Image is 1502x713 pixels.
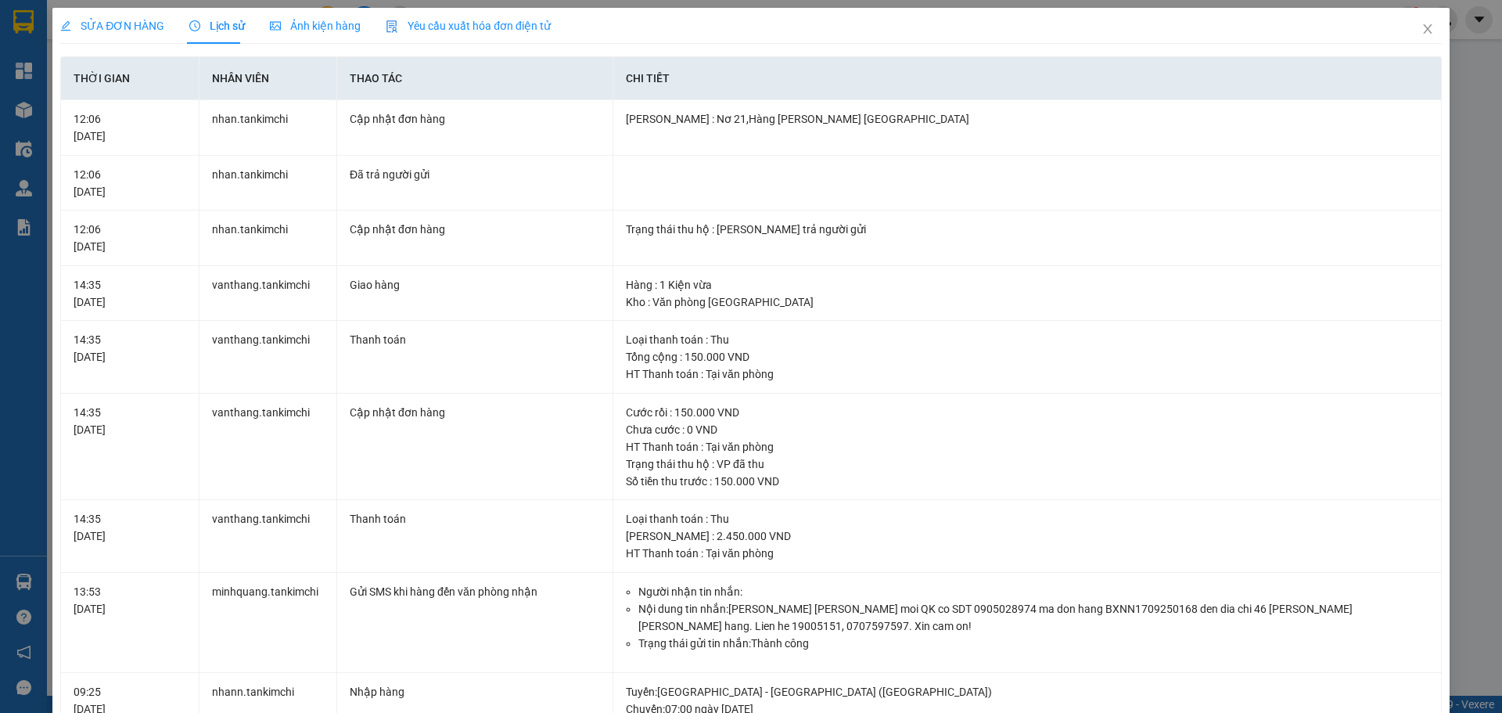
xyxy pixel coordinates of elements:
[613,57,1442,100] th: Chi tiết
[74,404,185,438] div: 14:35 [DATE]
[626,293,1428,311] div: Kho : Văn phòng [GEOGRAPHIC_DATA]
[626,276,1428,293] div: Hàng : 1 Kiện vừa
[350,221,600,238] div: Cập nhật đơn hàng
[60,20,71,31] span: edit
[199,394,337,501] td: vanthang.tankimchi
[626,366,1428,383] div: HT Thanh toán : Tại văn phòng
[638,600,1428,635] li: Nội dung tin nhắn: [PERSON_NAME] [PERSON_NAME] moi QK co SDT 0905028974 ma don hang BXNN170925016...
[350,166,600,183] div: Đã trả người gửi
[337,57,613,100] th: Thao tác
[350,583,600,600] div: Gửi SMS khi hàng đến văn phòng nhận
[626,404,1428,421] div: Cước rồi : 150.000 VND
[626,221,1428,238] div: Trạng thái thu hộ : [PERSON_NAME] trả người gửi
[626,110,1428,128] div: [PERSON_NAME] : Nơ 21,Hàng [PERSON_NAME] [GEOGRAPHIC_DATA]
[626,510,1428,528] div: Loại thanh toán : Thu
[74,276,185,311] div: 14:35 [DATE]
[60,20,164,32] span: SỬA ĐƠN HÀNG
[270,20,361,32] span: Ảnh kiện hàng
[1421,23,1434,35] span: close
[638,635,1428,652] li: Trạng thái gửi tin nhắn: Thành công
[626,545,1428,562] div: HT Thanh toán : Tại văn phòng
[270,20,281,31] span: picture
[386,20,398,33] img: icon
[350,683,600,700] div: Nhập hàng
[199,57,337,100] th: Nhân viên
[626,456,1428,473] div: Trạng thái thu hộ : VP đã thu
[386,20,551,32] span: Yêu cầu xuất hóa đơn điện tử
[1406,8,1450,52] button: Close
[74,110,185,145] div: 12:06 [DATE]
[199,266,337,322] td: vanthang.tankimchi
[350,404,600,421] div: Cập nhật đơn hàng
[350,276,600,293] div: Giao hàng
[74,510,185,545] div: 14:35 [DATE]
[626,473,1428,490] div: Số tiền thu trước : 150.000 VND
[74,583,185,618] div: 13:53 [DATE]
[74,166,185,200] div: 12:06 [DATE]
[199,156,337,211] td: nhan.tankimchi
[626,348,1428,366] div: Tổng cộng : 150.000 VND
[350,331,600,348] div: Thanh toán
[626,528,1428,545] div: [PERSON_NAME] : 2.450.000 VND
[74,221,185,255] div: 12:06 [DATE]
[199,500,337,573] td: vanthang.tankimchi
[626,438,1428,456] div: HT Thanh toán : Tại văn phòng
[350,110,600,128] div: Cập nhật đơn hàng
[638,583,1428,600] li: Người nhận tin nhắn:
[626,421,1428,438] div: Chưa cước : 0 VND
[350,510,600,528] div: Thanh toán
[189,20,245,32] span: Lịch sử
[189,20,200,31] span: clock-circle
[626,331,1428,348] div: Loại thanh toán : Thu
[199,100,337,156] td: nhan.tankimchi
[199,573,337,674] td: minhquang.tankimchi
[199,211,337,266] td: nhan.tankimchi
[199,321,337,394] td: vanthang.tankimchi
[61,57,199,100] th: Thời gian
[74,331,185,366] div: 14:35 [DATE]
